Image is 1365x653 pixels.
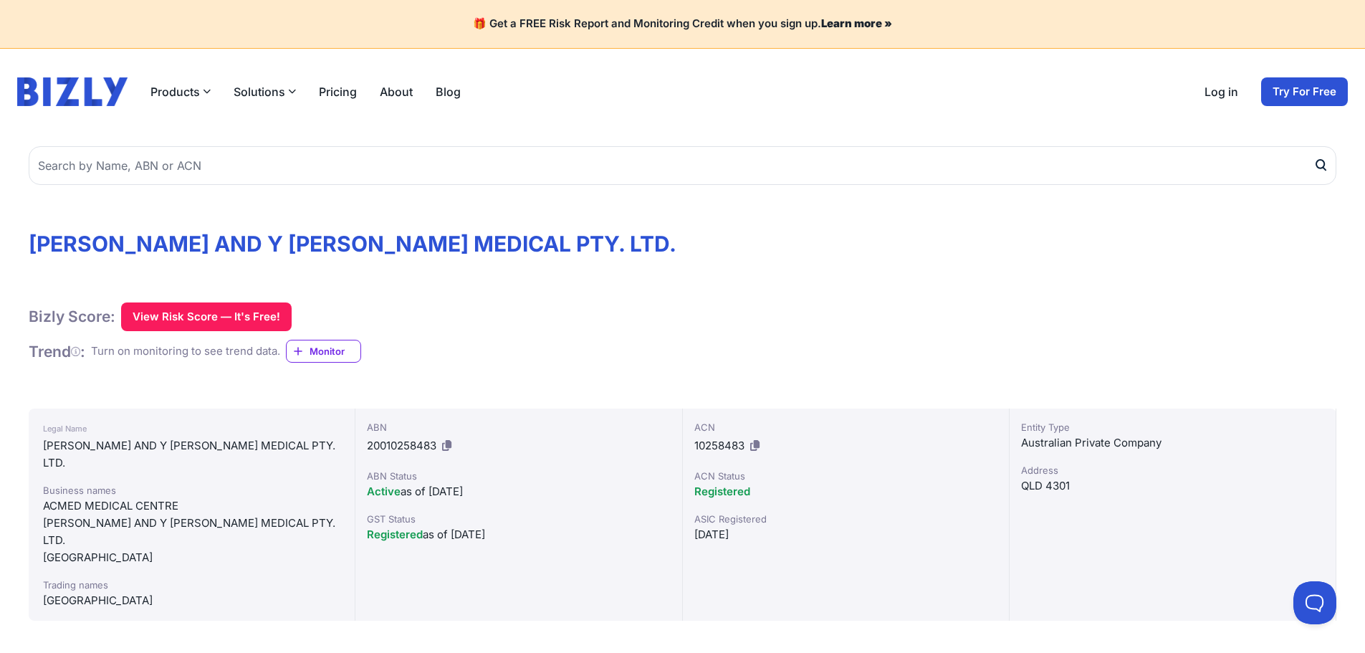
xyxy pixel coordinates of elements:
a: Blog [436,83,461,100]
div: [PERSON_NAME] AND Y [PERSON_NAME] MEDICAL PTY. LTD. [43,437,340,472]
span: Registered [694,485,750,498]
div: [GEOGRAPHIC_DATA] [43,592,340,609]
iframe: Toggle Customer Support [1293,581,1336,624]
span: Active [367,485,401,498]
div: ABN Status [367,469,670,483]
div: QLD 4301 [1021,477,1324,495]
div: Legal Name [43,420,340,437]
div: ABN [367,420,670,434]
h1: Trend : [29,342,85,361]
div: ACN Status [694,469,997,483]
div: ACMED MEDICAL CENTRE [43,497,340,515]
div: Australian Private Company [1021,434,1324,452]
div: GST Status [367,512,670,526]
a: Learn more » [821,16,892,30]
div: Address [1021,463,1324,477]
span: 10258483 [694,439,744,452]
div: ASIC Registered [694,512,997,526]
input: Search by Name, ABN or ACN [29,146,1336,185]
div: [PERSON_NAME] AND Y [PERSON_NAME] MEDICAL PTY. LTD. [43,515,340,549]
span: 20010258483 [367,439,436,452]
a: Log in [1204,83,1238,100]
h1: Bizly Score: [29,307,115,326]
a: About [380,83,413,100]
span: Registered [367,528,423,541]
div: [DATE] [694,526,997,543]
div: Trading names [43,578,340,592]
div: as of [DATE] [367,483,670,500]
button: Products [150,83,211,100]
button: Solutions [234,83,296,100]
h1: [PERSON_NAME] AND Y [PERSON_NAME] MEDICAL PTY. LTD. [29,231,1336,257]
div: Turn on monitoring to see trend data. [91,343,280,360]
span: Monitor [310,344,360,358]
a: Try For Free [1261,77,1348,106]
div: [GEOGRAPHIC_DATA] [43,549,340,566]
div: ACN [694,420,997,434]
div: Entity Type [1021,420,1324,434]
a: Pricing [319,83,357,100]
button: View Risk Score — It's Free! [121,302,292,331]
div: as of [DATE] [367,526,670,543]
h4: 🎁 Get a FREE Risk Report and Monitoring Credit when you sign up. [17,17,1348,31]
a: Monitor [286,340,361,363]
div: Business names [43,483,340,497]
